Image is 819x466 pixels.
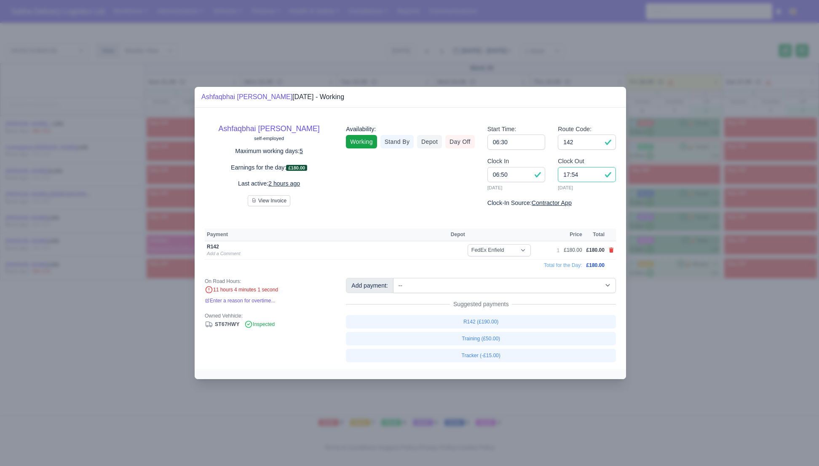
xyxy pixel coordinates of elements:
label: Start Time: [487,124,517,134]
a: Ashfaqbhai [PERSON_NAME] [201,93,292,100]
div: Owned Vehhicle: [205,312,333,319]
a: ST67HWY [205,321,240,327]
th: Total [584,229,607,241]
div: Add payment: [346,278,393,293]
div: Clock-In Source: [487,198,616,208]
div: R142 [207,243,396,250]
small: [DATE] [558,184,616,191]
iframe: Chat Widget [777,426,819,466]
p: Earnings for the day: [205,163,333,172]
span: £180.00 [286,165,307,171]
div: 1 [557,247,560,254]
span: Total for the Day: [544,262,582,268]
label: Clock Out [558,156,584,166]
th: Depot [449,229,555,241]
p: Last active: [205,179,333,189]
th: Price [562,229,584,241]
a: Ashfaqbhai [PERSON_NAME] [219,124,320,133]
button: View Invoice [248,195,290,206]
span: Suggested payments [450,300,512,308]
label: Clock In [487,156,509,166]
span: £180.00 [586,247,605,253]
a: Tracker (-£15.00) [346,349,616,362]
a: Working [346,135,377,148]
a: Stand By [380,135,414,148]
u: 5 [300,148,303,154]
a: Day Off [445,135,475,148]
span: Inspected [244,321,275,327]
label: Route Code: [558,124,591,134]
div: [DATE] - Working [201,92,344,102]
td: £180.00 [562,241,584,260]
div: 11 hours 4 minutes 1 second [205,286,333,294]
u: Contractor App [532,199,572,206]
p: Maximum working days: [205,146,333,156]
th: Payment [205,229,449,241]
div: Availability: [346,124,474,134]
u: 2 hours ago [268,180,300,187]
a: Enter a reason for overtime... [205,298,275,304]
span: £180.00 [586,262,605,268]
a: Training (£50.00) [346,332,616,345]
small: [DATE] [487,184,546,191]
a: R142 (£190.00) [346,315,616,329]
div: On Road Hours: [205,278,333,285]
a: Depot [417,135,442,148]
small: self-employed [254,136,284,141]
a: Add a Comment [207,251,240,256]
